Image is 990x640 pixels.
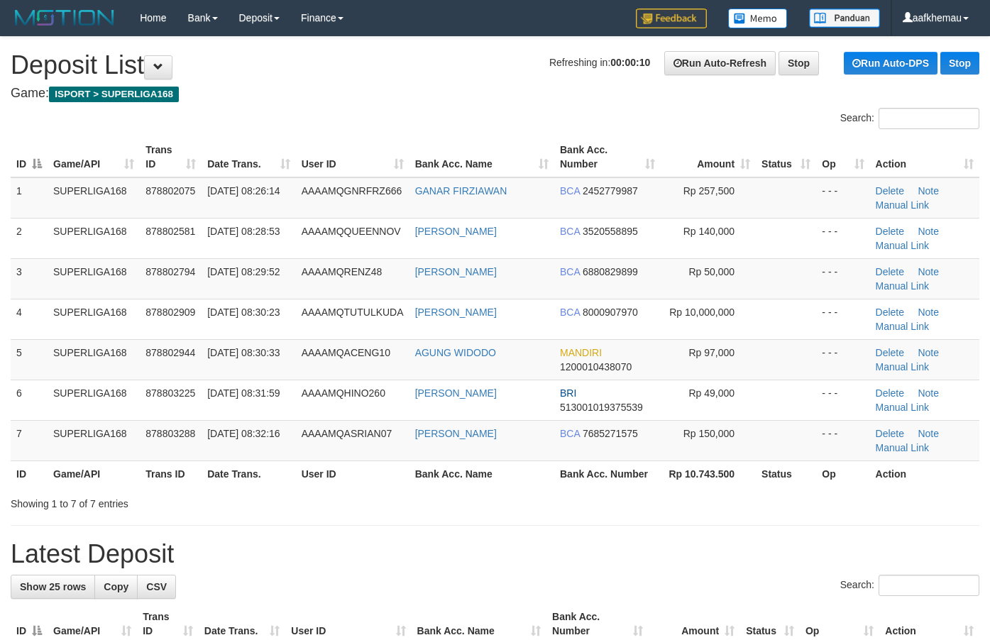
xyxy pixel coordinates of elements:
[583,307,638,318] span: Copy 8000907970 to clipboard
[207,266,280,277] span: [DATE] 08:29:52
[560,387,576,399] span: BRI
[415,347,496,358] a: AGUNG WIDODO
[560,307,580,318] span: BCA
[816,299,869,339] td: - - -
[415,226,497,237] a: [PERSON_NAME]
[554,137,661,177] th: Bank Acc. Number: activate to sort column ascending
[816,177,869,219] td: - - -
[207,226,280,237] span: [DATE] 08:28:53
[11,420,48,460] td: 7
[779,51,819,75] a: Stop
[549,57,650,68] span: Refreshing in:
[11,218,48,258] td: 2
[918,226,939,237] a: Note
[876,280,930,292] a: Manual Link
[11,7,119,28] img: MOTION_logo.png
[207,307,280,318] span: [DATE] 08:30:23
[876,199,930,211] a: Manual Link
[415,266,497,277] a: [PERSON_NAME]
[296,460,409,487] th: User ID
[918,428,939,439] a: Note
[48,218,140,258] td: SUPERLIGA168
[409,460,554,487] th: Bank Acc. Name
[560,185,580,197] span: BCA
[918,185,939,197] a: Note
[560,361,632,373] span: Copy 1200010438070 to clipboard
[560,402,643,413] span: Copy 513001019375539 to clipboard
[560,266,580,277] span: BCA
[756,137,816,177] th: Status: activate to sort column ascending
[11,491,402,511] div: Showing 1 to 7 of 7 entries
[48,339,140,380] td: SUPERLIGA168
[11,51,979,79] h1: Deposit List
[415,185,507,197] a: GANAR FIRZIAWAN
[844,52,937,75] a: Run Auto-DPS
[636,9,707,28] img: Feedback.jpg
[876,361,930,373] a: Manual Link
[302,185,402,197] span: AAAAMQGNRFRZ666
[876,307,904,318] a: Delete
[415,387,497,399] a: [PERSON_NAME]
[583,428,638,439] span: Copy 7685271575 to clipboard
[409,137,554,177] th: Bank Acc. Name: activate to sort column ascending
[48,460,140,487] th: Game/API
[664,51,776,75] a: Run Auto-Refresh
[876,226,904,237] a: Delete
[583,185,638,197] span: Copy 2452779987 to clipboard
[918,266,939,277] a: Note
[560,347,602,358] span: MANDIRI
[11,460,48,487] th: ID
[816,258,869,299] td: - - -
[145,387,195,399] span: 878803225
[11,380,48,420] td: 6
[302,266,383,277] span: AAAAMQRENZ48
[94,575,138,599] a: Copy
[876,387,904,399] a: Delete
[48,420,140,460] td: SUPERLIGA168
[876,266,904,277] a: Delete
[11,137,48,177] th: ID: activate to sort column descending
[560,226,580,237] span: BCA
[728,9,788,28] img: Button%20Memo.svg
[11,299,48,339] td: 4
[876,185,904,197] a: Delete
[816,380,869,420] td: - - -
[661,137,756,177] th: Amount: activate to sort column ascending
[140,137,202,177] th: Trans ID: activate to sort column ascending
[20,581,86,592] span: Show 25 rows
[207,347,280,358] span: [DATE] 08:30:33
[302,428,392,439] span: AAAAMQASRIAN07
[876,428,904,439] a: Delete
[940,52,979,75] a: Stop
[140,460,202,487] th: Trans ID
[415,428,497,439] a: [PERSON_NAME]
[688,387,735,399] span: Rp 49,000
[302,347,390,358] span: AAAAMQACENG10
[918,387,939,399] a: Note
[918,307,939,318] a: Note
[683,185,735,197] span: Rp 257,500
[146,581,167,592] span: CSV
[48,299,140,339] td: SUPERLIGA168
[49,87,179,102] span: ISPORT > SUPERLIGA168
[816,137,869,177] th: Op: activate to sort column ascending
[879,108,979,129] input: Search:
[11,258,48,299] td: 3
[302,307,404,318] span: AAAAMQTUTULKUDA
[207,387,280,399] span: [DATE] 08:31:59
[145,428,195,439] span: 878803288
[560,428,580,439] span: BCA
[145,266,195,277] span: 878802794
[145,347,195,358] span: 878802944
[661,460,756,487] th: Rp 10.743.500
[48,380,140,420] td: SUPERLIGA168
[48,137,140,177] th: Game/API: activate to sort column ascending
[202,460,296,487] th: Date Trans.
[876,321,930,332] a: Manual Link
[415,307,497,318] a: [PERSON_NAME]
[207,428,280,439] span: [DATE] 08:32:16
[756,460,816,487] th: Status
[669,307,735,318] span: Rp 10,000,000
[876,442,930,453] a: Manual Link
[104,581,128,592] span: Copy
